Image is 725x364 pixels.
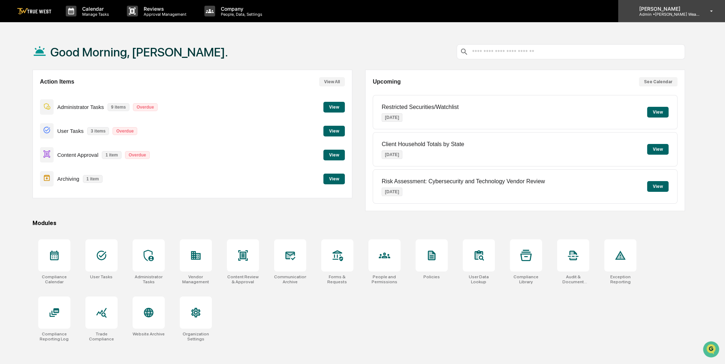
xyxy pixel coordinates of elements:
a: 🔎Data Lookup [4,137,48,150]
p: Approval Management [138,12,190,17]
div: Organization Settings [180,331,212,341]
p: 9 items [108,103,129,111]
p: People, Data, Settings [215,12,266,17]
p: [DATE] [382,188,402,196]
div: We're available if you need us! [32,61,98,67]
div: Trade Compliance [85,331,118,341]
span: • [59,97,62,103]
h2: Action Items [40,79,74,85]
button: View [323,174,345,184]
h1: Good Morning, [PERSON_NAME]. [50,45,228,59]
p: Overdue [133,103,158,111]
button: View All [319,77,345,86]
span: Preclearance [14,126,46,134]
p: Content Approval [57,152,98,158]
div: Vendor Management [180,274,212,284]
p: Calendar [76,6,113,12]
p: Administrator Tasks [57,104,104,110]
div: Administrator Tasks [133,274,165,284]
p: Client Household Totals by State [382,141,464,148]
div: Audit & Document Logs [557,274,589,284]
img: 8933085812038_c878075ebb4cc5468115_72.jpg [15,54,28,67]
a: 🖐️Preclearance [4,124,49,136]
a: View [323,127,345,134]
div: Compliance Calendar [38,274,70,284]
span: [PERSON_NAME] [22,97,58,103]
div: 🗄️ [52,127,58,133]
p: Company [215,6,266,12]
button: View [647,181,669,192]
div: Compliance Library [510,274,542,284]
div: 🖐️ [7,127,13,133]
div: Start new chat [32,54,117,61]
a: Powered byPylon [50,157,86,163]
span: Data Lookup [14,140,45,147]
button: View [647,144,669,155]
div: User Tasks [90,274,113,279]
p: User Tasks [57,128,84,134]
div: Modules [33,220,685,226]
p: How can we help? [7,15,130,26]
p: 1 item [102,151,121,159]
div: Website Archive [133,331,165,336]
button: Start new chat [121,56,130,65]
iframe: Open customer support [702,340,721,360]
p: Reviews [138,6,190,12]
img: 1746055101610-c473b297-6a78-478c-a979-82029cc54cd1 [7,54,20,67]
a: View [323,175,345,182]
div: Content Review & Approval [227,274,259,284]
p: Restricted Securities/Watchlist [382,104,458,110]
p: [DATE] [382,150,402,159]
div: Communications Archive [274,274,306,284]
button: View [323,150,345,160]
p: Overdue [113,127,137,135]
div: Policies [423,274,440,279]
p: Manage Tasks [76,12,113,17]
button: View [647,107,669,118]
p: [DATE] [382,113,402,122]
div: Exception Reporting [604,274,636,284]
p: 1 item [83,175,103,183]
p: Risk Assessment: Cybersecurity and Technology Vendor Review [382,178,545,185]
p: [PERSON_NAME] [633,6,700,12]
p: 3 items [87,127,109,135]
button: View [323,102,345,113]
span: Attestations [59,126,89,134]
div: Compliance Reporting Log [38,331,70,341]
div: Forms & Requests [321,274,353,284]
a: 🗄️Attestations [49,124,91,136]
h2: Upcoming [373,79,401,85]
p: Admin • [PERSON_NAME] Wealth [633,12,700,17]
p: Overdue [125,151,150,159]
button: View [323,126,345,136]
p: Archiving [57,176,79,182]
a: View [323,103,345,110]
a: View [323,151,345,158]
span: Pylon [71,158,86,163]
span: [DATE] [63,97,78,103]
button: See Calendar [639,77,677,86]
div: 🔎 [7,141,13,146]
button: See all [111,78,130,86]
div: People and Permissions [368,274,401,284]
div: User Data Lookup [463,274,495,284]
div: Past conversations [7,79,48,85]
img: logo [17,8,51,15]
img: Sigrid Alegria [7,90,19,101]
